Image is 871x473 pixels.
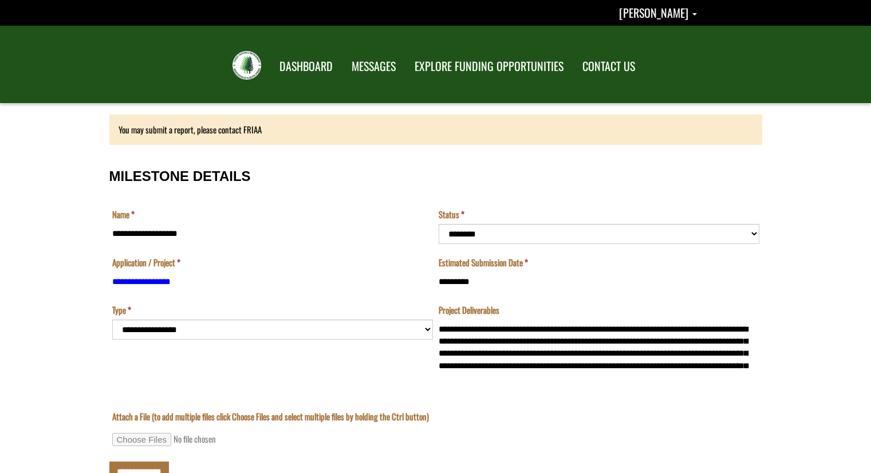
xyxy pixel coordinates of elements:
h3: MILESTONE DETAILS [109,169,762,184]
div: You may submit a report, please contact FRIAA [109,115,762,145]
textarea: Project Deliverables [439,320,759,376]
fieldset: MILESTONE DETAILS [109,157,762,388]
a: CONTACT US [574,52,644,81]
input: Application / Project is a required field. [112,271,433,291]
label: Estimated Submission Date [439,257,528,269]
span: [PERSON_NAME] [619,4,688,21]
a: MESSAGES [343,52,404,81]
label: Name [112,208,135,220]
input: Attach a File (to add multiple files click Choose Files and select multiple files by holding the ... [112,433,268,446]
a: EXPLORE FUNDING OPPORTUNITIES [406,52,572,81]
input: Name [112,224,433,244]
a: Forrest Battjes [619,4,697,21]
label: Type [112,304,131,316]
nav: Main Navigation [269,49,644,81]
label: Application / Project [112,257,180,269]
a: DASHBOARD [271,52,341,81]
label: Attach a File (to add multiple files click Choose Files and select multiple files by holding the ... [112,411,429,423]
label: Project Deliverables [439,304,499,316]
label: Status [439,208,464,220]
img: FRIAA Submissions Portal [232,51,261,80]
